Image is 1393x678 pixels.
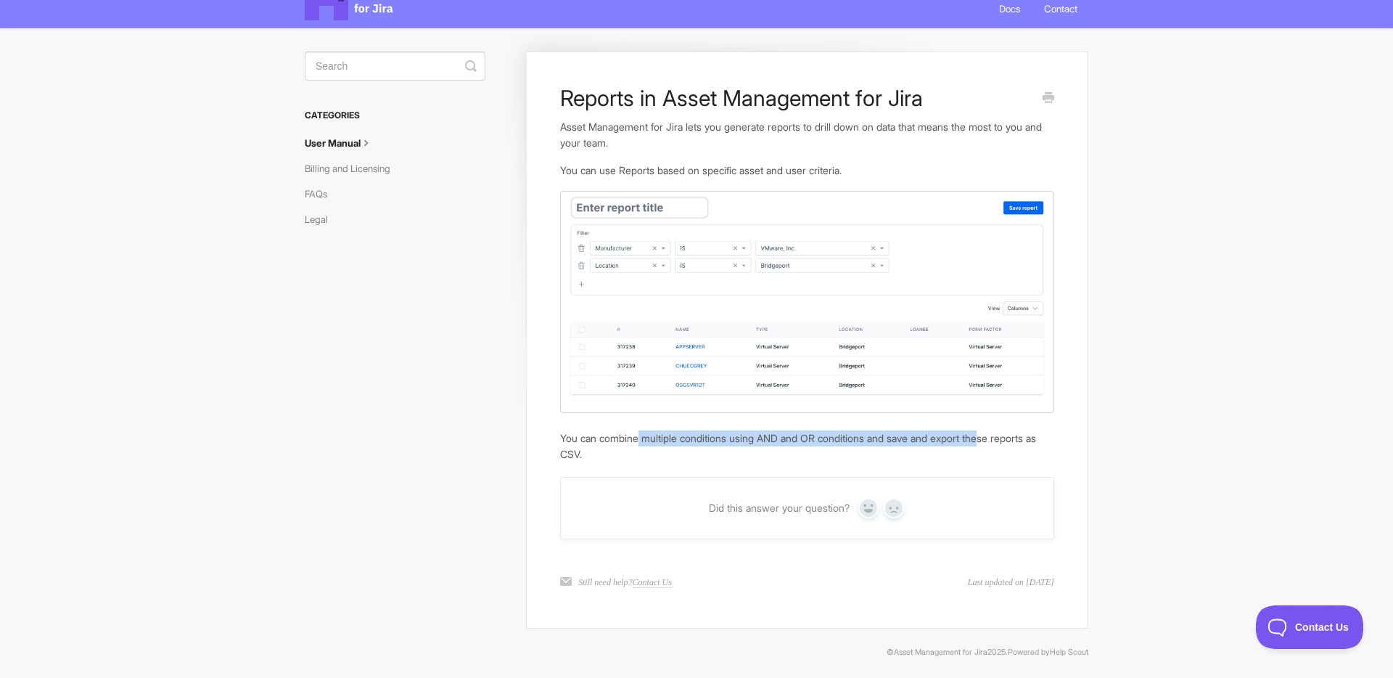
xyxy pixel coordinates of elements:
span: Powered by [1008,648,1088,657]
input: Search [305,52,485,81]
h1: Reports in Asset Management for Jira [560,85,1032,111]
img: file-11tf7mQyus.png [560,191,1054,413]
time: Last updated on [DATE] [968,576,1054,589]
span: Did this answer your question? [709,502,850,515]
a: Help Scout [1050,648,1088,657]
p: © 2025. [305,646,1088,659]
iframe: Toggle Customer Support [1256,605,1364,649]
a: FAQs [305,182,338,205]
a: Contact Us [633,577,672,588]
a: Print this Article [1043,91,1054,107]
a: Legal [305,208,339,231]
a: User Manual [305,131,385,155]
p: You can combine multiple conditions using AND and OR conditions and save and export these reports... [560,430,1054,462]
p: You can use Reports based on specific asset and user criteria. [560,163,1054,179]
a: Billing and Licensing [305,157,401,180]
a: Asset Management for Jira [894,648,987,657]
p: Still need help? [578,576,672,589]
h3: Categories [305,102,485,128]
p: Asset Management for Jira lets you generate reports to drill down on data that means the most to ... [560,119,1054,150]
